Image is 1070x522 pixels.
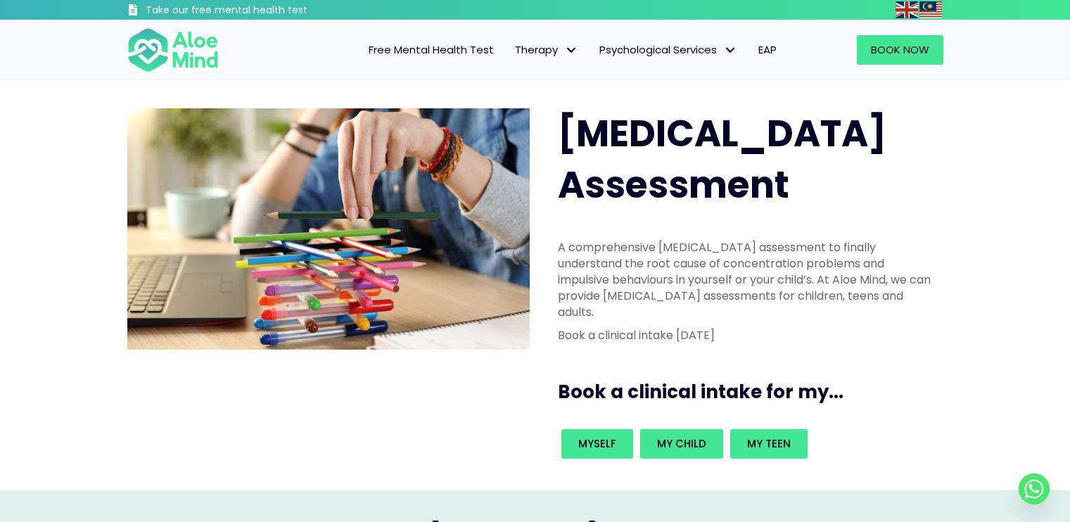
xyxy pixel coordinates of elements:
[127,4,383,20] a: Take our free mental health test
[919,1,942,18] img: ms
[558,327,935,343] p: Book a clinical intake [DATE]
[657,436,706,451] span: My child
[640,429,723,459] a: My child
[720,40,741,61] span: Psychological Services: submenu
[127,108,530,350] img: ADHD photo
[857,35,943,65] a: Book Now
[558,426,935,462] div: Book an intake for my...
[747,436,791,451] span: My teen
[1019,473,1050,504] a: Whatsapp
[871,42,929,57] span: Book Now
[589,35,748,65] a: Psychological ServicesPsychological Services: submenu
[558,108,886,210] span: [MEDICAL_DATA] Assessment
[558,239,935,321] p: A comprehensive [MEDICAL_DATA] assessment to finally understand the root cause of concentration p...
[369,42,494,57] span: Free Mental Health Test
[561,40,582,61] span: Therapy: submenu
[896,1,919,18] a: English
[127,27,219,73] img: Aloe mind Logo
[919,1,943,18] a: Malay
[515,42,578,57] span: Therapy
[599,42,737,57] span: Psychological Services
[578,436,616,451] span: Myself
[758,42,777,57] span: EAP
[358,35,504,65] a: Free Mental Health Test
[730,429,808,459] a: My teen
[748,35,787,65] a: EAP
[504,35,589,65] a: TherapyTherapy: submenu
[896,1,918,18] img: en
[237,35,787,65] nav: Menu
[146,4,383,18] h3: Take our free mental health test
[561,429,633,459] a: Myself
[558,379,949,405] h3: Book a clinical intake for my...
